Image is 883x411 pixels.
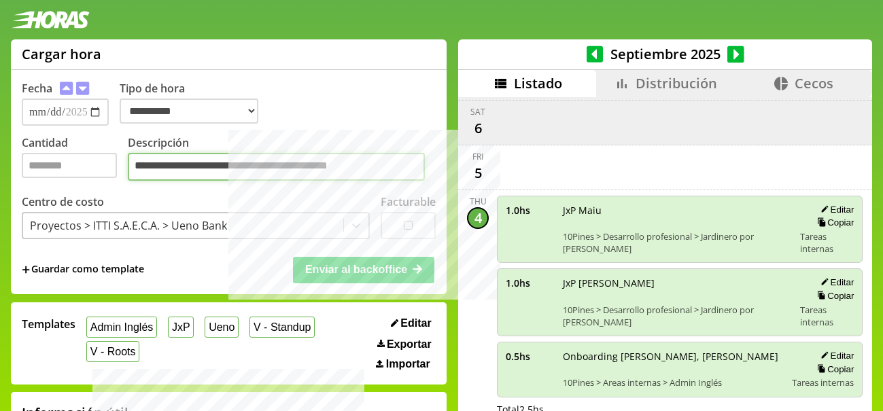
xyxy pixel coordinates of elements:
div: Sat [470,106,485,118]
div: 4 [467,207,489,229]
span: 1.0 hs [506,204,553,217]
button: Copiar [813,363,854,375]
span: Cecos [795,74,833,92]
button: Editar [816,204,854,215]
button: V - Roots [86,341,139,362]
span: Enviar al backoffice [305,264,407,275]
button: Copiar [813,217,854,228]
button: JxP [168,317,194,338]
span: JxP Maiu [563,204,791,217]
span: 1.0 hs [506,276,553,289]
span: Exportar [387,338,432,351]
textarea: Descripción [128,153,425,181]
span: +Guardar como template [22,262,144,277]
span: Tareas internas [792,376,854,389]
span: Editar [400,317,431,329]
span: + [22,262,30,277]
label: Centro de costo [22,194,104,209]
span: Listado [514,74,562,92]
button: Ueno [205,317,239,338]
input: Cantidad [22,153,117,178]
span: Templates [22,317,75,332]
button: V - Standup [249,317,315,338]
h1: Cargar hora [22,45,101,63]
button: Enviar al backoffice [293,257,434,283]
span: 0.5 hs [506,350,553,363]
div: Fri [472,151,483,162]
button: Editar [387,317,436,330]
span: Onboarding [PERSON_NAME], [PERSON_NAME] [563,350,782,363]
button: Editar [816,276,854,288]
label: Cantidad [22,135,128,185]
div: Thu [470,196,487,207]
span: Importar [386,358,430,370]
label: Descripción [128,135,436,185]
span: 10Pines > Areas internas > Admin Inglés [563,376,782,389]
label: Fecha [22,81,52,96]
div: 6 [467,118,489,139]
label: Facturable [381,194,436,209]
span: Septiembre 2025 [603,45,727,63]
span: Tareas internas [800,230,854,255]
img: logotipo [11,11,90,29]
span: Distribución [636,74,717,92]
div: Proyectos > ITTI S.A.E.C.A. > Ueno Bank [30,218,227,233]
button: Exportar [373,338,436,351]
button: Admin Inglés [86,317,157,338]
span: Tareas internas [800,304,854,328]
button: Editar [816,350,854,361]
label: Tipo de hora [120,81,269,126]
button: Copiar [813,290,854,302]
span: 10Pines > Desarrollo profesional > Jardinero por [PERSON_NAME] [563,304,791,328]
span: 10Pines > Desarrollo profesional > Jardinero por [PERSON_NAME] [563,230,791,255]
select: Tipo de hora [120,99,258,124]
span: JxP [PERSON_NAME] [563,276,791,289]
div: 5 [467,162,489,184]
